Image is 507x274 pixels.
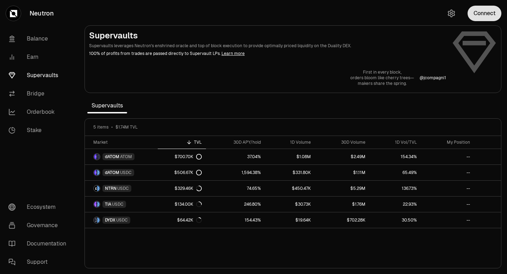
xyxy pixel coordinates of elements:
[158,197,206,212] a: $134.00K
[177,217,202,223] div: $64.42K
[97,154,100,160] img: ATOM Logo
[105,154,119,160] span: dATOM
[158,212,206,228] a: $64.42K
[421,181,474,196] a: --
[370,212,421,228] a: 30.50%
[3,198,76,216] a: Ecosystem
[85,212,158,228] a: DYDX LogoUSDC LogoDYDXUSDC
[3,235,76,253] a: Documentation
[265,165,315,180] a: $331.80K
[175,201,202,207] div: $134.00K
[350,69,414,86] a: First in every block,orders bloom like cherry trees—makers share the spring.
[174,170,202,175] div: $506.67K
[269,139,311,145] div: 1D Volume
[105,186,117,191] span: NTRN
[374,139,417,145] div: 1D Vol/TVL
[115,124,138,130] span: $1.74M TVL
[175,186,202,191] div: $329.46K
[265,197,315,212] a: $30.73K
[265,212,315,228] a: $19.64K
[425,139,470,145] div: My Position
[370,181,421,196] a: 136.73%
[350,69,414,75] p: First in every block,
[3,30,76,48] a: Balance
[85,181,158,196] a: NTRN LogoUSDC LogoNTRNUSDC
[89,50,446,57] p: 100% of profits from trades are passed directly to Supervault LPs.
[89,30,446,41] h2: Supervaults
[158,165,206,180] a: $506.67K
[97,170,100,175] img: USDC Logo
[3,253,76,271] a: Support
[94,186,96,191] img: NTRN Logo
[315,181,370,196] a: $5.29M
[3,66,76,85] a: Supervaults
[94,154,96,160] img: dATOM Logo
[120,154,132,160] span: ATOM
[3,103,76,121] a: Orderbook
[210,139,261,145] div: 30D APY/hold
[85,197,158,212] a: TIA LogoUSDC LogoTIAUSDC
[89,43,446,49] p: Supervaults leverages Neutron's enshrined oracle and top of block execution to provide optimally ...
[112,201,124,207] span: USDC
[350,75,414,81] p: orders bloom like cherry trees—
[265,181,315,196] a: $450.47K
[421,197,474,212] a: --
[350,81,414,86] p: makers share the spring.
[315,149,370,164] a: $2.49M
[370,197,421,212] a: 22.93%
[206,149,265,164] a: 37.04%
[162,139,202,145] div: TVL
[93,124,108,130] span: 5 items
[420,75,446,81] p: @ jcompagni1
[117,186,129,191] span: USDC
[105,170,119,175] span: dATOM
[420,75,446,81] a: @jcompagni1
[158,149,206,164] a: $700.70K
[315,165,370,180] a: $1.11M
[3,48,76,66] a: Earn
[370,149,421,164] a: 154.34%
[206,212,265,228] a: 154.43%
[265,149,315,164] a: $1.08M
[97,201,100,207] img: USDC Logo
[315,212,370,228] a: $702.28K
[158,181,206,196] a: $329.46K
[97,217,100,223] img: USDC Logo
[175,154,202,160] div: $700.70K
[206,181,265,196] a: 74.65%
[421,149,474,164] a: --
[94,201,96,207] img: TIA Logo
[206,197,265,212] a: 246.80%
[116,217,128,223] span: USDC
[421,212,474,228] a: --
[94,217,96,223] img: DYDX Logo
[221,51,245,56] a: Learn more
[319,139,365,145] div: 30D Volume
[97,186,100,191] img: USDC Logo
[315,197,370,212] a: $1.76M
[105,217,115,223] span: DYDX
[3,121,76,139] a: Stake
[105,201,111,207] span: TIA
[421,165,474,180] a: --
[468,6,501,21] button: Connect
[87,99,127,113] span: Supervaults
[93,139,154,145] div: Market
[3,85,76,103] a: Bridge
[120,170,132,175] span: USDC
[206,165,265,180] a: 1,594.38%
[85,149,158,164] a: dATOM LogoATOM LogodATOMATOM
[3,216,76,235] a: Governance
[85,165,158,180] a: dATOM LogoUSDC LogodATOMUSDC
[94,170,96,175] img: dATOM Logo
[370,165,421,180] a: 65.49%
